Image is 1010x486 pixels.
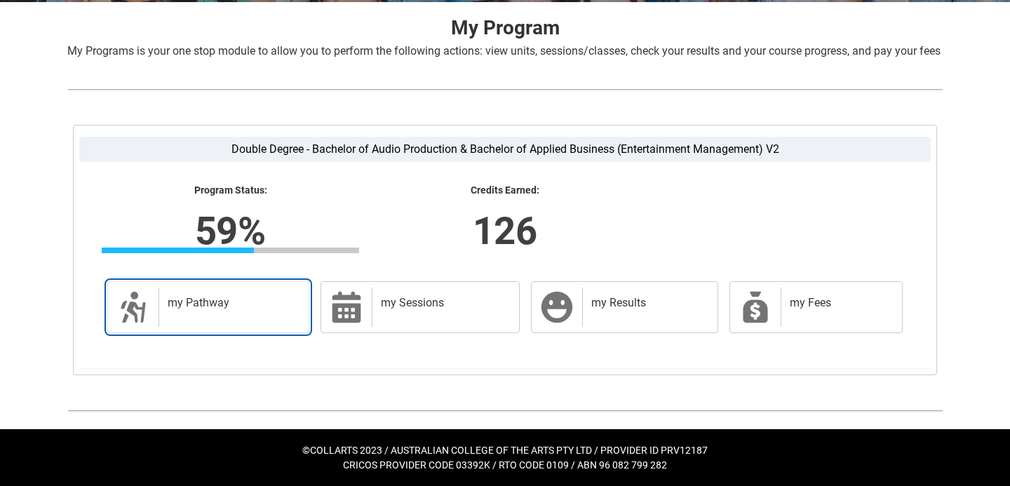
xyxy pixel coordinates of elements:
[102,248,359,253] div: Progress Bar
[107,281,309,333] a: my Pathway
[790,296,888,310] h2: my Fees
[591,296,703,310] h2: my Results
[531,281,718,333] a: my Results
[321,281,520,333] a: my Sessions
[739,290,772,324] span: My Payments
[286,202,724,259] lightning-formatted-number: 126
[67,403,943,418] img: REDU_GREY_LINE
[11,202,449,259] lightning-formatted-number: 59%
[67,82,943,97] img: REDU_GREY_LINE
[67,44,941,58] span: My Programs is your one stop module to allow you to perform the following actions: view units, se...
[381,296,505,310] h2: my Sessions
[451,16,560,39] strong: My Program
[729,281,903,333] a: my Fees
[116,290,150,324] span: Description of icon when needed
[79,137,931,162] label: Double Degree - Bachelor of Audio Production & Bachelor of Applied Business (Entertainment Manage...
[376,184,633,197] lightning-formatted-text: Credits Earned:
[168,296,295,310] h2: my Pathway
[102,184,359,197] lightning-formatted-text: Program Status:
